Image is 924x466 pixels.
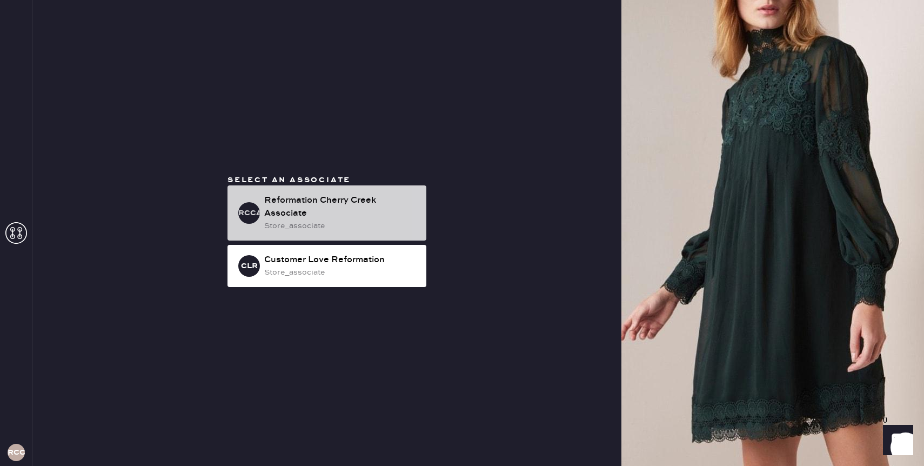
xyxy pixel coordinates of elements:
[264,220,418,232] div: store_associate
[873,417,919,464] iframe: Front Chat
[264,254,418,267] div: Customer Love Reformation
[8,449,25,456] h3: RCC
[264,267,418,278] div: store_associate
[227,175,351,185] span: Select an associate
[238,209,260,217] h3: RCCA
[241,262,258,270] h3: CLR
[264,194,418,220] div: Reformation Cherry Creek Associate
